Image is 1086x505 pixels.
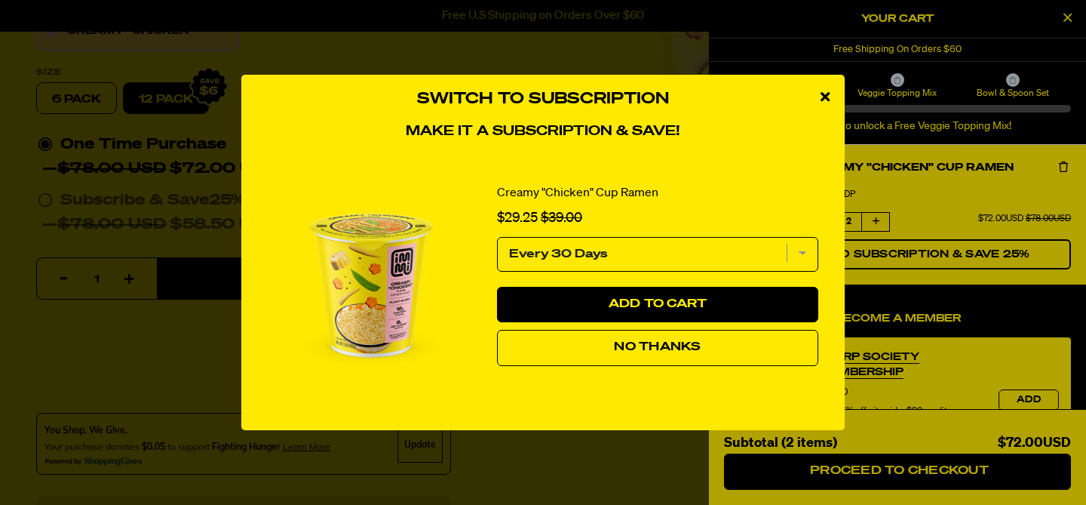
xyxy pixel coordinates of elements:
[256,124,830,140] h4: Make it a subscription & save!
[497,287,818,323] button: Add to Cart
[497,211,538,225] span: $29.25
[256,156,830,415] div: 1 of 1
[256,171,486,400] img: View Creamy "Chicken" Cup Ramen
[256,90,830,109] h3: Switch to Subscription
[614,341,701,353] span: No Thanks
[497,186,658,201] a: Creamy "Chicken" Cup Ramen
[497,330,818,366] button: No Thanks
[805,75,845,120] div: close modal
[541,211,582,225] span: $39.00
[497,237,818,272] select: subscription frequency
[256,156,830,415] div: Switch to Subscription
[609,298,707,310] span: Add to Cart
